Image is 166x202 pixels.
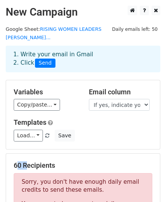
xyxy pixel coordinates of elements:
a: RISING WOMEN LEADERS [PERSON_NAME]... [6,26,101,41]
a: Load... [14,130,43,142]
span: Daily emails left: 50 [109,25,160,33]
a: Templates [14,118,46,126]
h5: 60 Recipients [14,161,152,170]
iframe: Chat Widget [128,165,166,202]
a: Daily emails left: 50 [109,26,160,32]
span: Send [35,59,55,68]
button: Save [55,130,74,142]
div: 1. Write your email in Gmail 2. Click [8,50,158,68]
h2: New Campaign [6,6,160,19]
h5: Variables [14,88,77,96]
h5: Email column [89,88,153,96]
p: Sorry, you don't have enough daily email credits to send these emails. [22,178,144,194]
a: Copy/paste... [14,99,60,111]
small: Google Sheet: [6,26,101,41]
